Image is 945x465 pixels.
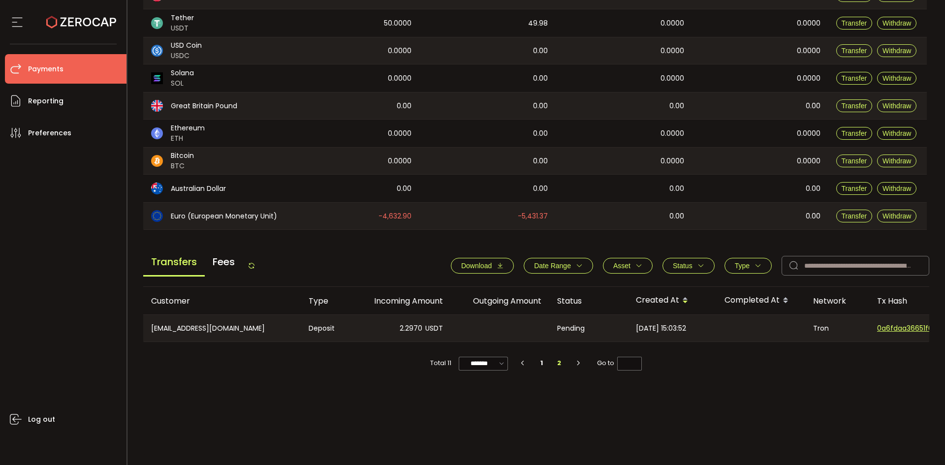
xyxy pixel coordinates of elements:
img: gbp_portfolio.svg [151,100,163,112]
span: Withdraw [882,157,911,165]
span: -4,632.90 [378,211,411,222]
span: BTC [171,161,194,171]
span: ETH [171,133,205,144]
span: 50.0000 [384,18,411,29]
span: Reporting [28,94,63,108]
img: btc_portfolio.svg [151,155,163,167]
span: 0.00 [806,183,820,194]
span: Australian Dollar [171,184,226,194]
div: Type [301,295,352,307]
span: 0.00 [669,100,684,112]
span: Download [461,262,492,270]
span: Preferences [28,126,71,140]
button: Transfer [836,210,873,222]
span: 2.2970 [400,323,422,334]
div: Deposit [301,315,352,341]
span: Status [673,262,693,270]
div: Outgoing Amount [451,295,549,307]
img: eth_portfolio.svg [151,127,163,139]
button: Withdraw [877,210,916,222]
span: Transfer [842,157,867,165]
span: Bitcoin [171,151,194,161]
button: Transfer [836,182,873,195]
span: 0.0000 [797,45,820,57]
img: aud_portfolio.svg [151,183,163,194]
button: Transfer [836,155,873,167]
span: Withdraw [882,212,911,220]
span: Go to [597,356,642,370]
span: 0.0000 [797,128,820,139]
span: Withdraw [882,102,911,110]
span: USDC [171,51,202,61]
div: Created At [628,292,717,309]
button: Withdraw [877,17,916,30]
span: 0.0000 [388,155,411,167]
span: Withdraw [882,19,911,27]
span: Fees [205,248,243,275]
span: 0.00 [533,155,548,167]
span: 0.0000 [388,128,411,139]
span: Transfer [842,129,867,137]
img: usdt_portfolio.svg [151,17,163,29]
span: 0.0000 [797,155,820,167]
span: Euro (European Monetary Unit) [171,211,277,221]
button: Withdraw [877,127,916,140]
span: Transfers [143,248,205,277]
span: 0.00 [669,211,684,222]
span: Type [735,262,750,270]
span: Great Britain Pound [171,101,237,111]
span: Log out [28,412,55,427]
button: Download [451,258,514,274]
button: Transfer [836,127,873,140]
span: 0.00 [533,128,548,139]
span: 0.0000 [661,45,684,57]
span: SOL [171,78,194,89]
span: 0.0000 [388,45,411,57]
img: eur_portfolio.svg [151,210,163,222]
div: [EMAIL_ADDRESS][DOMAIN_NAME] [143,315,301,341]
button: Status [662,258,715,274]
span: 0.00 [533,73,548,84]
div: Status [549,295,628,307]
span: 0.0000 [797,18,820,29]
span: Transfer [842,102,867,110]
span: USD Coin [171,40,202,51]
div: Network [805,295,869,307]
button: Transfer [836,72,873,85]
button: Transfer [836,44,873,57]
span: Total 11 [430,356,451,370]
div: Chat Widget [896,418,945,465]
span: 0.0000 [661,18,684,29]
button: Withdraw [877,99,916,112]
span: 0.0000 [797,73,820,84]
span: 0.00 [806,211,820,222]
span: 49.98 [528,18,548,29]
span: Transfer [842,185,867,192]
span: 0.00 [533,45,548,57]
span: Transfer [842,74,867,82]
span: 0.0000 [661,155,684,167]
button: Date Range [524,258,593,274]
span: 0.0000 [661,128,684,139]
span: 0.0000 [661,73,684,84]
button: Transfer [836,17,873,30]
img: sol_portfolio.png [151,72,163,84]
span: Ethereum [171,123,205,133]
span: Withdraw [882,129,911,137]
div: Incoming Amount [352,295,451,307]
button: Withdraw [877,72,916,85]
span: Withdraw [882,74,911,82]
button: Withdraw [877,44,916,57]
span: 0.00 [669,183,684,194]
button: Asset [603,258,653,274]
span: Withdraw [882,47,911,55]
span: Transfer [842,19,867,27]
span: Pending [557,323,585,334]
span: Transfer [842,47,867,55]
span: Transfer [842,212,867,220]
span: USDT [425,323,443,334]
span: 0.0000 [388,73,411,84]
button: Type [724,258,772,274]
span: 0.00 [533,183,548,194]
button: Withdraw [877,155,916,167]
